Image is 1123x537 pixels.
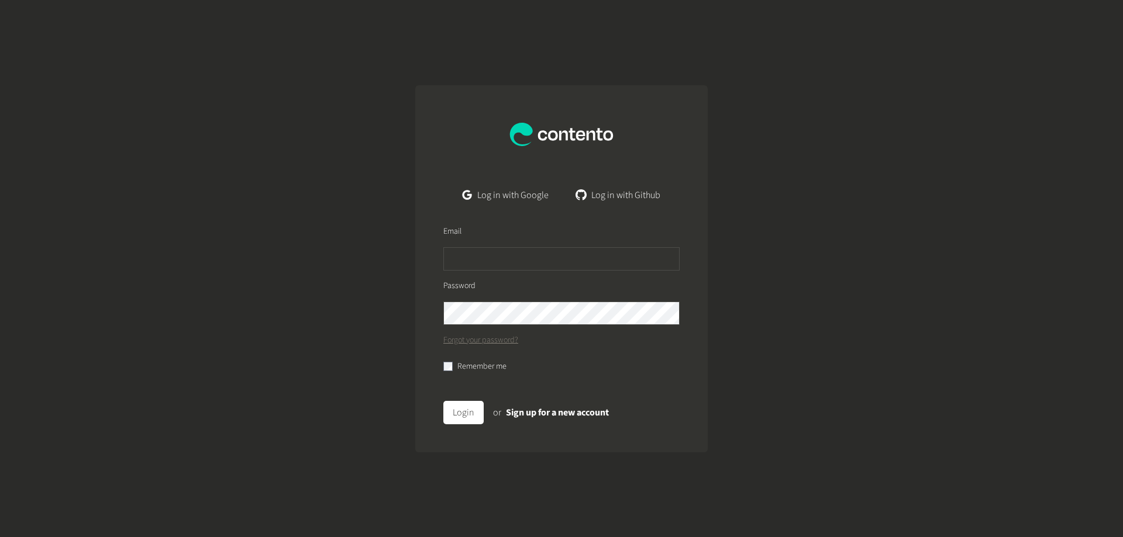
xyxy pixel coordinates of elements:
[457,361,507,373] label: Remember me
[493,406,501,419] span: or
[506,406,609,419] a: Sign up for a new account
[453,183,558,207] a: Log in with Google
[443,334,518,347] a: Forgot your password?
[567,183,670,207] a: Log in with Github
[443,401,484,424] button: Login
[443,280,476,292] label: Password
[443,226,461,238] label: Email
